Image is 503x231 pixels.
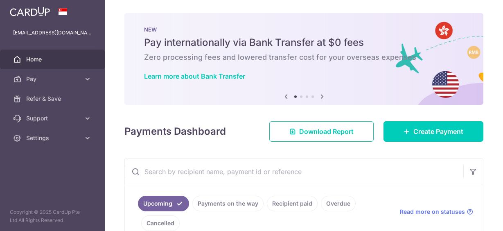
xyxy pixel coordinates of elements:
span: Home [26,55,80,63]
p: NEW [144,26,464,33]
h6: Zero processing fees and lowered transfer cost for your overseas expenses [144,52,464,62]
a: Cancelled [141,215,180,231]
span: Download Report [299,127,354,136]
h4: Payments Dashboard [124,124,226,139]
span: Settings [26,134,80,142]
a: Payments on the way [192,196,264,211]
a: Learn more about Bank Transfer [144,72,245,80]
p: [EMAIL_ADDRESS][DOMAIN_NAME] [13,29,92,37]
img: Bank transfer banner [124,13,483,105]
iframe: Opens a widget where you can find more information [451,206,495,227]
span: Support [26,114,80,122]
span: Create Payment [413,127,463,136]
span: Read more on statuses [400,208,465,216]
a: Download Report [269,121,374,142]
img: CardUp [10,7,50,16]
a: Recipient paid [267,196,318,211]
a: Create Payment [383,121,483,142]
h5: Pay internationally via Bank Transfer at $0 fees [144,36,464,49]
span: Pay [26,75,80,83]
a: Overdue [321,196,356,211]
input: Search by recipient name, payment id or reference [125,159,463,185]
a: Upcoming [138,196,189,211]
span: Refer & Save [26,95,80,103]
a: Read more on statuses [400,208,473,216]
